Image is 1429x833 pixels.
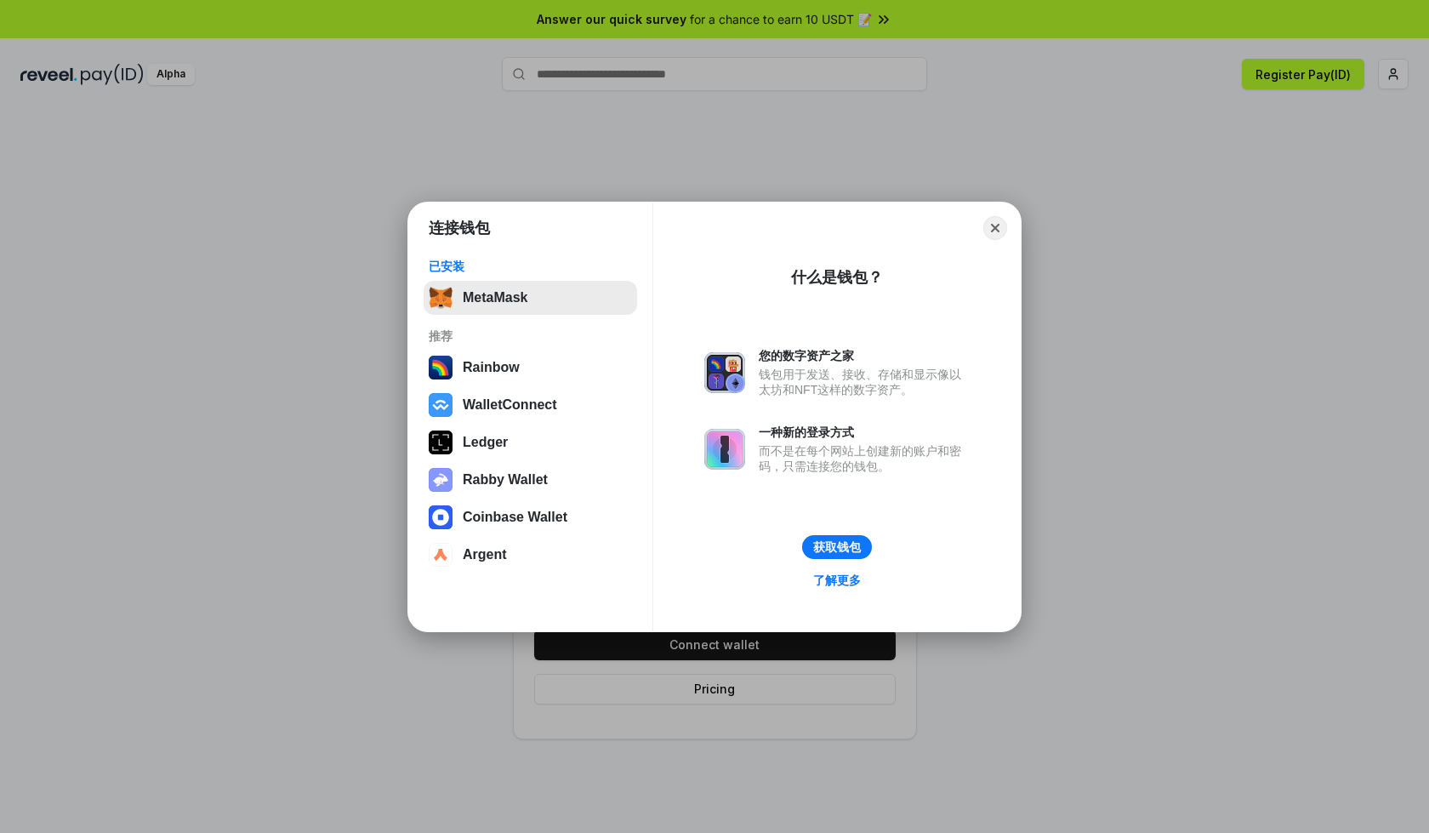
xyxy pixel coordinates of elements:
[424,388,637,422] button: WalletConnect
[983,216,1007,240] button: Close
[424,425,637,459] button: Ledger
[424,463,637,497] button: Rabby Wallet
[759,367,970,397] div: 钱包用于发送、接收、存储和显示像以太坊和NFT这样的数字资产。
[429,259,632,274] div: 已安装
[791,267,883,288] div: 什么是钱包？
[429,393,453,417] img: svg+xml,%3Csvg%20width%3D%2228%22%20height%3D%2228%22%20viewBox%3D%220%200%2028%2028%22%20fill%3D...
[463,290,527,305] div: MetaMask
[463,397,557,413] div: WalletConnect
[704,352,745,393] img: svg+xml,%3Csvg%20xmlns%3D%22http%3A%2F%2Fwww.w3.org%2F2000%2Fsvg%22%20fill%3D%22none%22%20viewBox...
[813,539,861,555] div: 获取钱包
[429,356,453,379] img: svg+xml,%3Csvg%20width%3D%22120%22%20height%3D%22120%22%20viewBox%3D%220%200%20120%20120%22%20fil...
[424,351,637,385] button: Rainbow
[429,328,632,344] div: 推荐
[759,443,970,474] div: 而不是在每个网站上创建新的账户和密码，只需连接您的钱包。
[429,218,490,238] h1: 连接钱包
[759,348,970,363] div: 您的数字资产之家
[463,435,508,450] div: Ledger
[463,472,548,488] div: Rabby Wallet
[463,360,520,375] div: Rainbow
[802,535,872,559] button: 获取钱包
[429,468,453,492] img: svg+xml,%3Csvg%20xmlns%3D%22http%3A%2F%2Fwww.w3.org%2F2000%2Fsvg%22%20fill%3D%22none%22%20viewBox...
[813,573,861,588] div: 了解更多
[429,431,453,454] img: svg+xml,%3Csvg%20xmlns%3D%22http%3A%2F%2Fwww.w3.org%2F2000%2Fsvg%22%20width%3D%2228%22%20height%3...
[463,547,507,562] div: Argent
[463,510,567,525] div: Coinbase Wallet
[429,505,453,529] img: svg+xml,%3Csvg%20width%3D%2228%22%20height%3D%2228%22%20viewBox%3D%220%200%2028%2028%22%20fill%3D...
[424,538,637,572] button: Argent
[803,569,871,591] a: 了解更多
[424,500,637,534] button: Coinbase Wallet
[704,429,745,470] img: svg+xml,%3Csvg%20xmlns%3D%22http%3A%2F%2Fwww.w3.org%2F2000%2Fsvg%22%20fill%3D%22none%22%20viewBox...
[429,286,453,310] img: svg+xml,%3Csvg%20fill%3D%22none%22%20height%3D%2233%22%20viewBox%3D%220%200%2035%2033%22%20width%...
[759,425,970,440] div: 一种新的登录方式
[424,281,637,315] button: MetaMask
[429,543,453,567] img: svg+xml,%3Csvg%20width%3D%2228%22%20height%3D%2228%22%20viewBox%3D%220%200%2028%2028%22%20fill%3D...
